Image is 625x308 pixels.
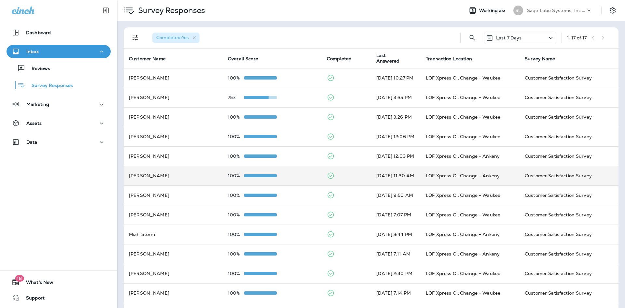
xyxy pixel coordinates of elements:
[228,212,244,217] p: 100%
[129,31,142,44] button: Filters
[7,291,111,304] button: Support
[496,35,522,40] p: Last 7 Days
[520,185,618,205] td: Customer Satisfaction Survey
[135,6,205,15] p: Survey Responses
[228,290,244,296] p: 100%
[228,193,244,198] p: 100%
[228,75,244,81] p: 100%
[426,56,472,62] span: Transaction Location
[520,283,618,303] td: Customer Satisfaction Survey
[124,205,223,225] td: [PERSON_NAME]
[520,205,618,225] td: Customer Satisfaction Survey
[426,56,480,62] span: Transaction Location
[371,127,421,146] td: [DATE] 12:06 PM
[520,127,618,146] td: Customer Satisfaction Survey
[156,35,189,40] span: Completed : Yes
[124,88,223,107] td: [PERSON_NAME]
[7,61,111,75] button: Reviews
[371,205,421,225] td: [DATE] 7:07 PM
[513,6,523,15] div: SL
[124,107,223,127] td: [PERSON_NAME]
[520,107,618,127] td: Customer Satisfaction Survey
[129,56,174,62] span: Customer Name
[421,244,520,264] td: LOF Xpress Oil Change - Ankeny
[421,205,520,225] td: LOF Xpress Oil Change - Waukee
[228,232,244,237] p: 100%
[25,83,73,89] p: Survey Responses
[327,56,352,62] span: Completed
[520,264,618,283] td: Customer Satisfaction Survey
[124,244,223,264] td: [PERSON_NAME]
[520,244,618,264] td: Customer Satisfaction Survey
[124,166,223,185] td: [PERSON_NAME]
[607,5,618,16] button: Settings
[466,31,479,44] button: Search Survey Responses
[228,114,244,120] p: 100%
[520,166,618,185] td: Customer Satisfaction Survey
[421,146,520,166] td: LOF Xpress Oil Change - Ankeny
[371,146,421,166] td: [DATE] 12:03 PM
[228,154,244,159] p: 100%
[124,68,223,88] td: [PERSON_NAME]
[228,95,244,100] p: 75%
[7,45,111,58] button: Inbox
[567,35,587,40] div: 1 - 17 of 17
[520,225,618,244] td: Customer Satisfaction Survey
[421,283,520,303] td: LOF Xpress Oil Change - Waukee
[20,280,53,287] span: What's New
[371,68,421,88] td: [DATE] 10:27 PM
[525,56,555,62] span: Survey Name
[520,146,618,166] td: Customer Satisfaction Survey
[371,107,421,127] td: [DATE] 3:26 PM
[376,53,410,64] span: Last Answered
[129,56,166,62] span: Customer Name
[421,107,520,127] td: LOF Xpress Oil Change - Waukee
[26,121,42,126] p: Assets
[421,88,520,107] td: LOF Xpress Oil Change - Waukee
[152,33,200,43] div: Completed:Yes
[7,276,111,289] button: 18What's New
[525,56,564,62] span: Survey Name
[327,56,360,62] span: Completed
[520,68,618,88] td: Customer Satisfaction Survey
[228,134,244,139] p: 100%
[26,139,37,145] p: Data
[97,4,115,17] button: Collapse Sidebar
[527,8,586,13] p: Sage Lube Systems, Inc dba LOF Xpress Oil Change
[421,68,520,88] td: LOF Xpress Oil Change - Waukee
[228,251,244,257] p: 100%
[228,271,244,276] p: 100%
[7,117,111,130] button: Assets
[479,8,507,13] span: Working as:
[124,185,223,205] td: [PERSON_NAME]
[26,30,51,35] p: Dashboard
[371,166,421,185] td: [DATE] 11:30 AM
[520,88,618,107] td: Customer Satisfaction Survey
[228,56,258,62] span: Overall Score
[228,56,267,62] span: Overall Score
[7,26,111,39] button: Dashboard
[7,98,111,111] button: Marketing
[15,275,24,282] span: 18
[421,185,520,205] td: LOF Xpress Oil Change - Waukee
[26,49,39,54] p: Inbox
[371,88,421,107] td: [DATE] 4:35 PM
[421,166,520,185] td: LOF Xpress Oil Change - Ankeny
[371,283,421,303] td: [DATE] 7:14 PM
[7,78,111,92] button: Survey Responses
[421,127,520,146] td: LOF Xpress Oil Change - Waukee
[124,146,223,166] td: [PERSON_NAME]
[7,136,111,149] button: Data
[124,127,223,146] td: [PERSON_NAME]
[371,225,421,244] td: [DATE] 3:44 PM
[124,264,223,283] td: [PERSON_NAME]
[421,264,520,283] td: LOF Xpress Oil Change - Waukee
[124,283,223,303] td: [PERSON_NAME]
[371,244,421,264] td: [DATE] 7:11 AM
[376,53,418,64] span: Last Answered
[124,225,223,244] td: Miah Storm
[25,66,50,72] p: Reviews
[20,295,45,303] span: Support
[228,173,244,178] p: 100%
[26,102,49,107] p: Marketing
